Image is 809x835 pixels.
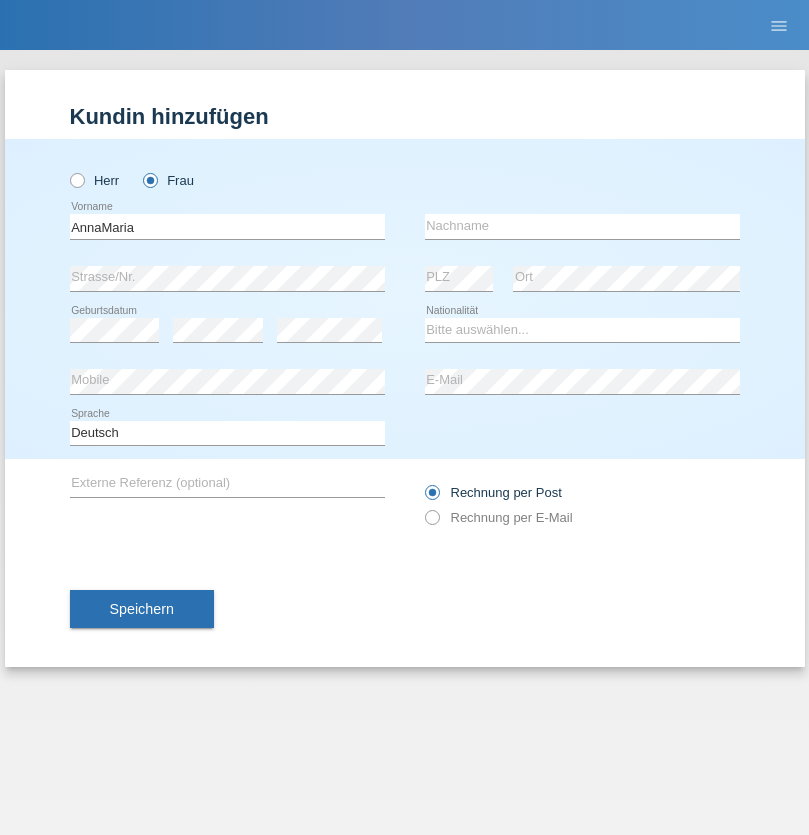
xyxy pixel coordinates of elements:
input: Herr [70,173,83,186]
a: menu [759,19,799,31]
h1: Kundin hinzufügen [70,104,740,129]
i: menu [769,16,789,36]
span: Speichern [110,601,174,617]
input: Frau [143,173,156,186]
label: Rechnung per E-Mail [425,510,573,525]
input: Rechnung per Post [425,485,438,510]
input: Rechnung per E-Mail [425,510,438,535]
label: Herr [70,173,120,188]
button: Speichern [70,590,214,628]
label: Frau [143,173,194,188]
label: Rechnung per Post [425,485,562,500]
